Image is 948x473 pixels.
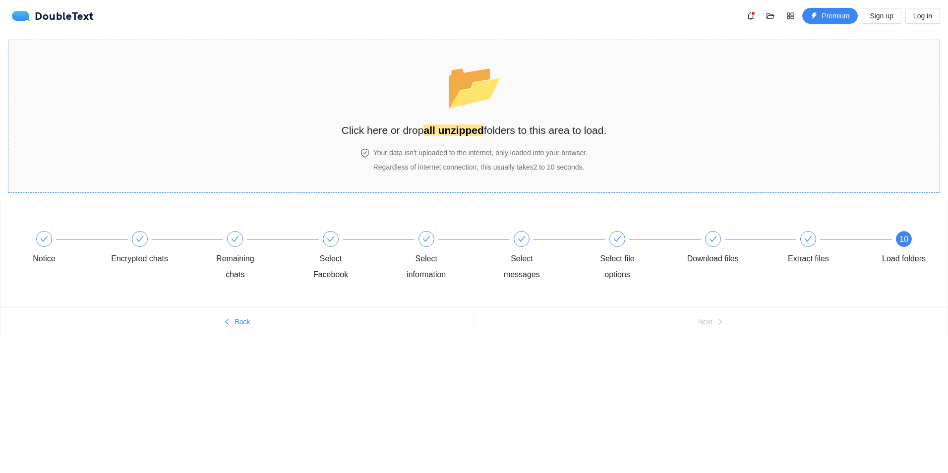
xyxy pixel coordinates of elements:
span: 10 [899,235,908,243]
img: logo [12,11,35,21]
span: bell [743,12,758,20]
span: check [231,235,239,243]
button: leftBack [0,314,474,330]
span: appstore [783,12,798,20]
a: logoDoubleText [12,11,94,21]
div: Select messages [493,251,550,283]
span: check [327,235,335,243]
span: check [804,235,812,243]
div: Select file options [589,251,646,283]
div: Select Facebook [302,231,398,283]
div: Load folders [882,251,926,267]
span: Premium [822,10,849,21]
span: Sign up [870,10,893,21]
span: folder-open [763,12,778,20]
div: Select messages [493,231,589,283]
div: Extract files [779,231,875,267]
div: Extract files [788,251,829,267]
span: Back [235,316,250,327]
div: Download files [684,231,780,267]
span: check [40,235,48,243]
div: Notice [15,231,111,267]
div: 10Load folders [875,231,933,267]
div: Select information [398,251,455,283]
div: Remaining chats [206,231,302,283]
div: Encrypted chats [111,231,207,267]
h2: Click here or drop folders to this area to load. [342,122,607,138]
strong: all unzipped [423,124,483,136]
span: folder [446,60,503,111]
span: check [709,235,717,243]
div: Select information [398,231,493,283]
div: Remaining chats [206,251,264,283]
div: Notice [33,251,55,267]
button: folder-open [763,8,778,24]
span: check [613,235,621,243]
h4: Your data isn't uploaded to the internet, only loaded into your browser. [373,147,588,158]
div: Encrypted chats [111,251,168,267]
button: appstore [782,8,798,24]
button: Nextright [474,314,948,330]
span: Log in [913,10,932,21]
span: check [136,235,144,243]
button: thunderboltPremium [802,8,858,24]
span: thunderbolt [811,12,818,20]
button: bell [743,8,759,24]
div: Select file options [589,231,684,283]
div: Select Facebook [302,251,359,283]
button: Log in [905,8,940,24]
span: check [518,235,526,243]
span: check [422,235,430,243]
span: safety-certificate [360,149,369,158]
button: Sign up [862,8,901,24]
span: left [224,318,231,326]
span: Regardless of internet connection, this usually takes 2 to 10 seconds . [373,163,585,171]
div: DoubleText [12,11,94,21]
div: Download files [687,251,739,267]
